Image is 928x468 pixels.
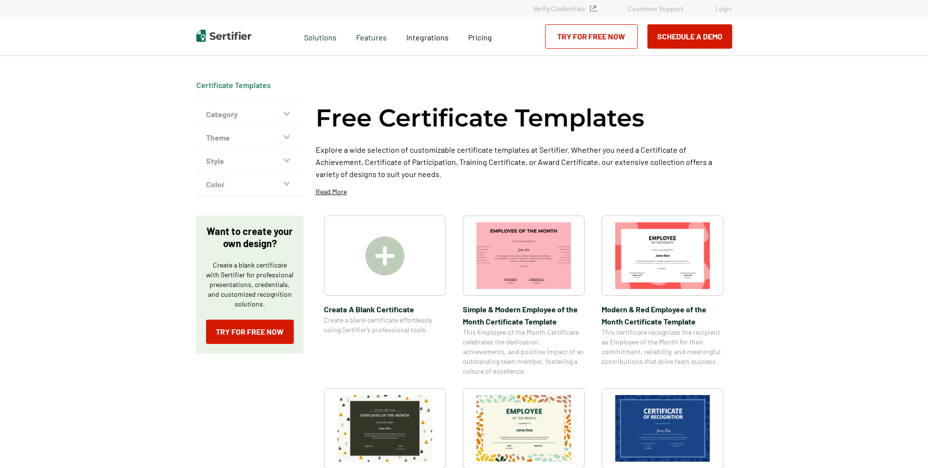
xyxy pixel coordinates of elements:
[590,5,596,12] img: Verified
[463,327,585,376] span: This Employee of the Month Certificate celebrates the dedication, achievements, and positive impa...
[615,395,710,462] img: Modern Dark Blue Employee of the Month Certificate Template
[463,216,585,376] a: Simple & Modern Employee of the Month Certificate TemplateSimple & Modern Employee of the Month C...
[602,303,723,327] span: Modern & Red Employee of the Month Certificate Template
[196,126,303,149] button: Theme
[324,315,446,335] span: Create a blank certificate effortlessly using Sertifier’s professional tools.
[463,303,585,327] span: Simple & Modern Employee of the Month Certificate Template
[206,320,294,344] a: Try for Free Now
[206,260,294,309] p: Create a blank certificate with Sertifier for professional presentations, credentials, and custom...
[476,395,571,462] img: Simple and Patterned Employee of the Month Certificate Template
[602,216,723,376] a: Modern & Red Employee of the Month Certificate TemplateModern & Red Employee of the Month Certifi...
[324,303,446,315] span: Create A Blank Certificate
[196,80,271,90] a: Certificate Templates
[316,144,732,180] p: Explore a wide selection of customizable certificate templates at Sertifier. Whether you need a C...
[196,149,303,173] button: Style
[304,30,337,42] span: Solutions
[196,103,303,126] button: Category
[406,30,449,42] a: Integrations
[196,30,251,42] img: Sertifier | Digital Credentialing Platform
[316,187,347,197] p: Read More
[365,236,404,275] img: Create A Blank Certificate
[628,4,683,13] a: Customer Support
[338,395,432,462] img: Simple & Colorful Employee of the Month Certificate Template
[468,30,492,42] a: Pricing
[468,33,492,42] span: Pricing
[615,222,710,289] img: Modern & Red Employee of the Month Certificate Template
[206,225,294,250] p: Want to create your own design?
[545,24,638,49] a: Try for Free Now
[602,327,723,366] span: This certificate recognizes the recipient as Employee of the Month for their commitment, reliabil...
[316,102,644,134] h1: Free Certificate Templates
[406,33,449,42] span: Integrations
[715,4,732,13] a: Login
[356,30,387,42] span: Features
[196,173,303,196] button: Color
[533,4,596,13] a: Verify Credentials
[476,222,571,289] img: Simple & Modern Employee of the Month Certificate Template
[196,80,271,90] div: Breadcrumb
